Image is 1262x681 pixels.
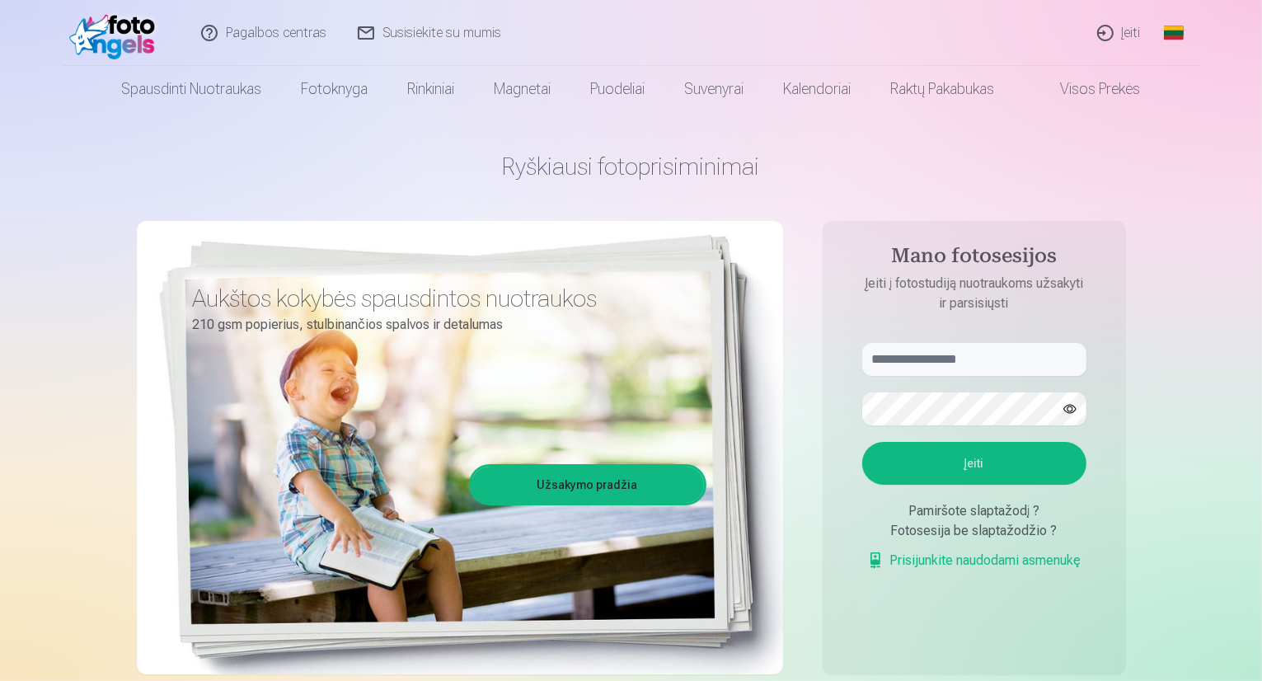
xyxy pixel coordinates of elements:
[1015,66,1161,112] a: Visos prekės
[193,313,694,336] p: 210 gsm popierius, stulbinančios spalvos ir detalumas
[764,66,871,112] a: Kalendoriai
[862,521,1086,541] div: Fotosesija be slaptažodžio ?
[137,152,1126,181] h1: Ryškiausi fotoprisiminimai
[475,66,571,112] a: Magnetai
[69,7,164,59] img: /fa2
[871,66,1015,112] a: Raktų pakabukas
[388,66,475,112] a: Rinkiniai
[846,244,1103,274] h4: Mano fotosesijos
[471,467,704,503] a: Užsakymo pradžia
[282,66,388,112] a: Fotoknyga
[102,66,282,112] a: Spausdinti nuotraukas
[571,66,665,112] a: Puodeliai
[867,551,1081,571] a: Prisijunkite naudodami asmenukę
[862,501,1086,521] div: Pamiršote slaptažodį ?
[862,442,1086,485] button: Įeiti
[193,284,694,313] h3: Aukštos kokybės spausdintos nuotraukos
[665,66,764,112] a: Suvenyrai
[846,274,1103,313] p: Įeiti į fotostudiją nuotraukoms užsakyti ir parsisiųsti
